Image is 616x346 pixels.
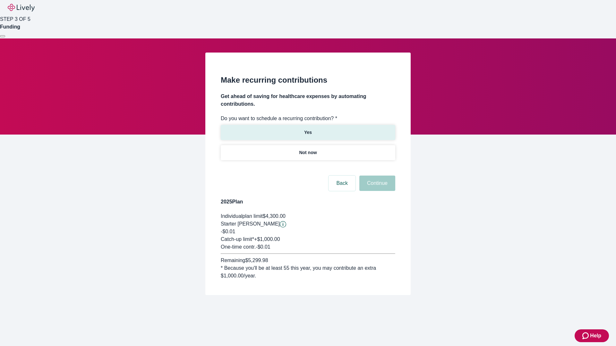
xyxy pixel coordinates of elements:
div: * Because you'll be at least 55 this year, you may contribute an extra $1,000.00 /year. [221,264,395,280]
button: Yes [221,125,395,140]
span: Remaining [221,258,245,263]
button: Lively will contribute $0.01 to establish your account [280,221,286,227]
span: + $1,000.00 [254,236,280,242]
span: -$0.01 [221,229,235,234]
p: Not now [299,149,317,156]
h2: Make recurring contributions [221,74,395,86]
label: Do you want to schedule a recurring contribution? * [221,115,337,122]
h4: Get ahead of saving for healthcare expenses by automating contributions. [221,93,395,108]
span: $4,300.00 [263,213,286,219]
span: Starter [PERSON_NAME] [221,221,280,227]
button: Zendesk support iconHelp [575,329,609,342]
svg: Zendesk support icon [582,332,590,340]
svg: Starter penny details [280,221,286,227]
p: Yes [304,129,312,136]
img: Lively [8,4,35,12]
h4: 2025 Plan [221,198,395,206]
span: - $0.01 [256,244,270,250]
button: Back [329,176,355,191]
span: One-time contr. [221,244,256,250]
span: Individual plan limit [221,213,263,219]
button: Not now [221,145,395,160]
span: Catch-up limit* [221,236,254,242]
span: Help [590,332,601,340]
span: $5,299.98 [245,258,268,263]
